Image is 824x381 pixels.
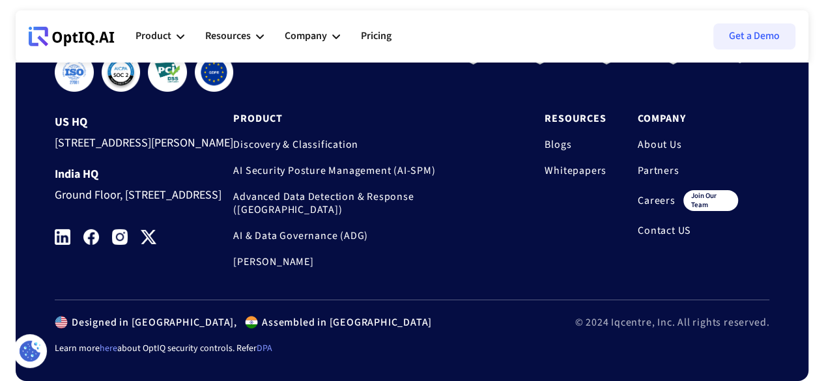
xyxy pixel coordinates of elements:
div: Resources [205,27,251,45]
div: Company [285,17,340,56]
div: Resources [205,17,264,56]
a: Careers [638,194,675,207]
a: About Us [638,138,738,151]
div: Ground Floor, [STREET_ADDRESS] [55,181,233,205]
a: Contact US [638,224,738,237]
a: Webflow Homepage [29,17,115,56]
div: Learn more about OptIQ security controls. Refer [55,342,769,355]
div: Product [135,17,184,56]
a: Company [638,112,738,125]
a: Pricing [361,17,391,56]
div: Assembled in [GEOGRAPHIC_DATA] [258,316,432,329]
a: AI Security Posture Management (AI-SPM) [233,164,513,177]
a: Advanced Data Detection & Response ([GEOGRAPHIC_DATA]) [233,190,513,216]
div: [STREET_ADDRESS][PERSON_NAME] [55,129,233,153]
div: Designed in [GEOGRAPHIC_DATA], [68,316,237,329]
a: Resources [545,112,606,125]
a: Discovery & Classification [233,138,513,151]
a: AI & Data Governance (ADG) [233,229,513,242]
a: Product [233,112,513,125]
a: DPA [257,342,272,355]
a: here [100,342,117,355]
a: Blogs [545,138,606,151]
div: Product [135,27,171,45]
div: join our team [683,190,738,211]
a: Get a Demo [713,23,795,49]
a: [PERSON_NAME] [233,255,513,268]
a: Whitepapers [545,164,606,177]
div: India HQ [55,168,233,181]
div: © 2024 Iqcentre, Inc. All rights reserved. [575,316,769,329]
div: Company [285,27,327,45]
a: Partners [638,164,738,177]
div: US HQ [55,116,233,129]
